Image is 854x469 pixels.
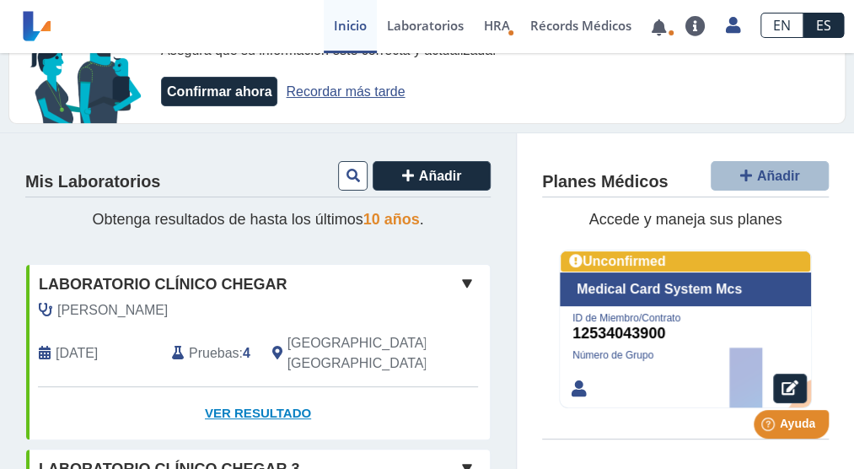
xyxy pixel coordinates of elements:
a: EN [760,13,803,38]
span: 10 años [363,211,420,228]
span: Añadir [419,169,462,183]
span: Pruebas [189,343,239,364]
button: Confirmar ahora [161,77,277,106]
h4: Planes Médicos [542,172,668,192]
span: Obtenga resultados de hasta los últimos . [92,211,423,228]
a: Recordar más tarde [286,84,405,99]
span: Rio Grande, PR [287,333,432,374]
span: 2025-08-27 [56,343,98,364]
b: 4 [243,346,250,360]
span: Accede y maneja sus planes [588,211,781,228]
span: HRA [484,17,510,34]
span: Laboratorio Clínico Chegar [39,273,287,296]
a: ES [803,13,844,38]
span: Matta Fontanet, Evelyn [57,300,168,321]
button: Añadir [711,161,829,191]
iframe: Help widget launcher [704,403,835,450]
h4: Mis Laboratorios [25,172,160,192]
button: Añadir [373,161,491,191]
div: : [159,333,260,374]
a: Ver Resultado [26,387,490,440]
span: su información clínica muestra que has estado bajo la cubierta de Medical Card System Mcs. Asegur... [161,23,716,57]
span: Añadir [757,169,800,183]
